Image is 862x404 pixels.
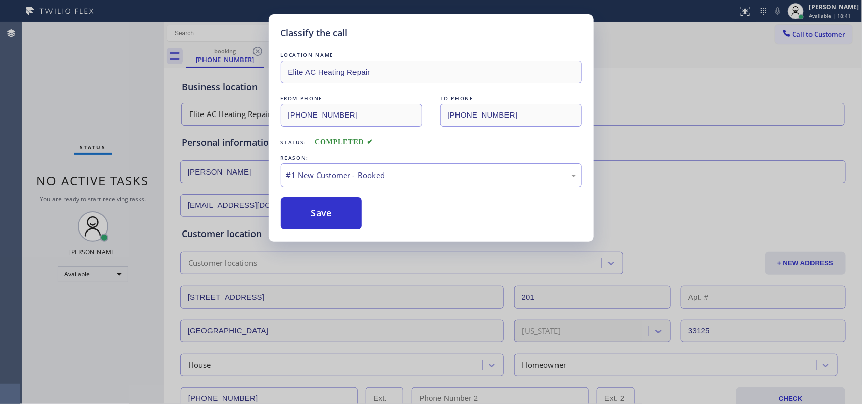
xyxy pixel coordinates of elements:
[281,197,362,229] button: Save
[281,93,422,104] div: FROM PHONE
[286,169,576,181] div: #1 New Customer - Booked
[440,104,582,127] input: To phone
[281,139,307,146] span: Status:
[281,26,348,40] h5: Classify the call
[440,93,582,104] div: TO PHONE
[281,104,422,127] input: From phone
[315,138,373,146] span: COMPLETED
[281,50,582,61] div: LOCATION NAME
[281,153,582,163] div: REASON:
